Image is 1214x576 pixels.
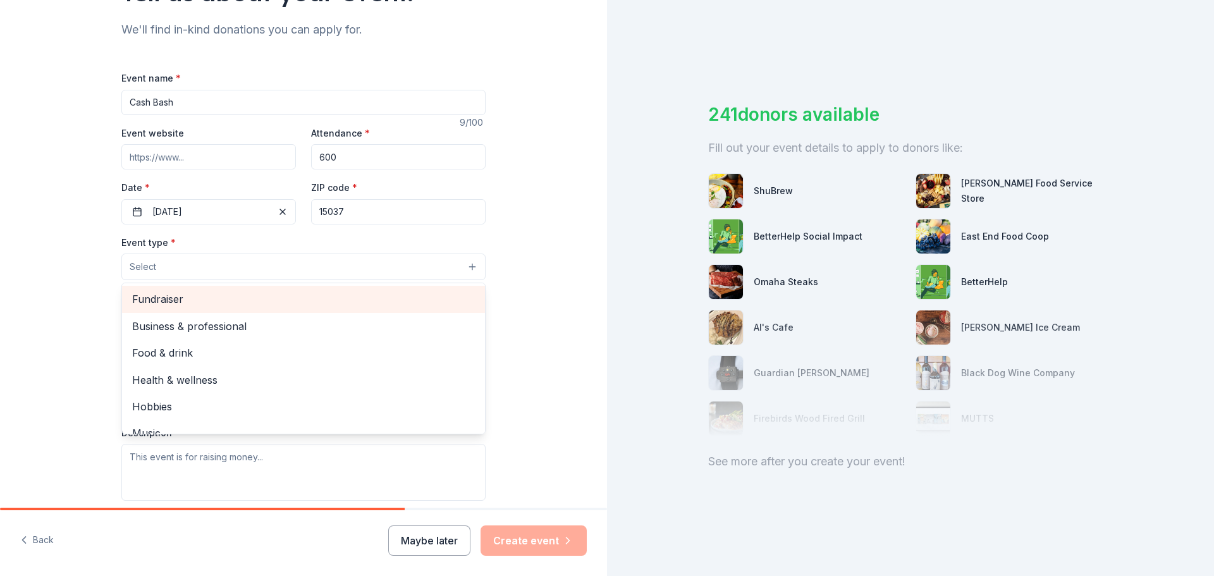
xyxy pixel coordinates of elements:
span: Fundraiser [132,291,475,307]
span: Hobbies [132,398,475,415]
span: Food & drink [132,345,475,361]
div: Select [121,283,486,434]
span: Select [130,259,156,274]
span: Health & wellness [132,372,475,388]
button: Select [121,254,486,280]
span: Music [132,425,475,441]
span: Business & professional [132,318,475,334]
